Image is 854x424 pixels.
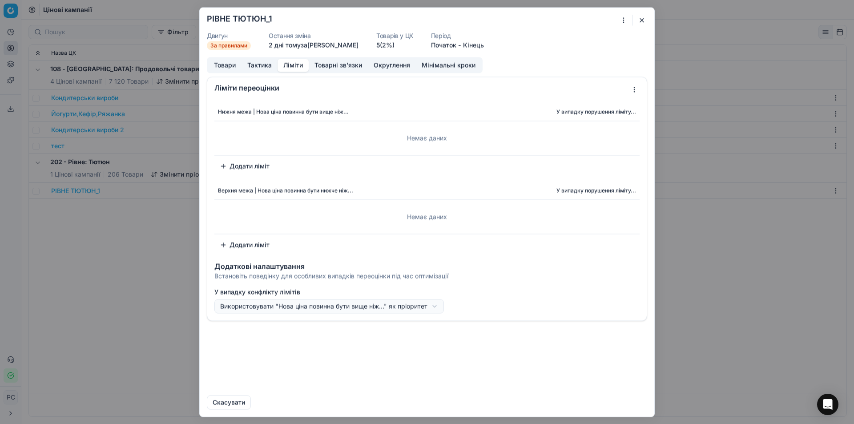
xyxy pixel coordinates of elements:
div: Немає даних [218,203,636,230]
button: Мінімальні кроки [416,59,481,72]
dt: Остання зміна [269,32,359,39]
button: Скасувати [207,395,251,409]
div: Додаткові налаштування [214,262,640,270]
label: У випадку конфлікту лімітів [214,287,640,296]
dt: Період [431,32,484,39]
span: За правилами [207,41,251,50]
div: Встановіть поведінку для особливих випадків переоцінки під час оптимізації [214,271,640,280]
th: Нижня межа | Нова ціна повинна бути вище ніж... [214,103,463,121]
th: У випадку порушення ліміту... [463,182,640,200]
dt: Товарів у ЦК [376,32,413,39]
span: - [458,40,461,49]
button: Тактика [242,59,278,72]
button: Товарні зв'язки [309,59,368,72]
button: Товари [208,59,242,72]
span: 2 днi тому за [PERSON_NAME] [269,41,359,48]
button: Додати ліміт [214,238,275,252]
button: Початок [431,40,456,49]
button: Округлення [368,59,416,72]
button: Додати ліміт [214,159,275,173]
h2: РІВНЕ ТЮТЮН_1 [207,15,272,23]
th: Верхня межа | Нова ціна повинна бути нижче ніж... [214,182,463,200]
dt: Двигун [207,32,251,39]
a: 5(2%) [376,40,395,49]
button: Кінець [463,40,484,49]
th: У випадку порушення ліміту... [463,103,640,121]
button: Ліміти [278,59,309,72]
div: Ліміти переоцінки [214,84,627,91]
div: Немає даних [218,125,636,151]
